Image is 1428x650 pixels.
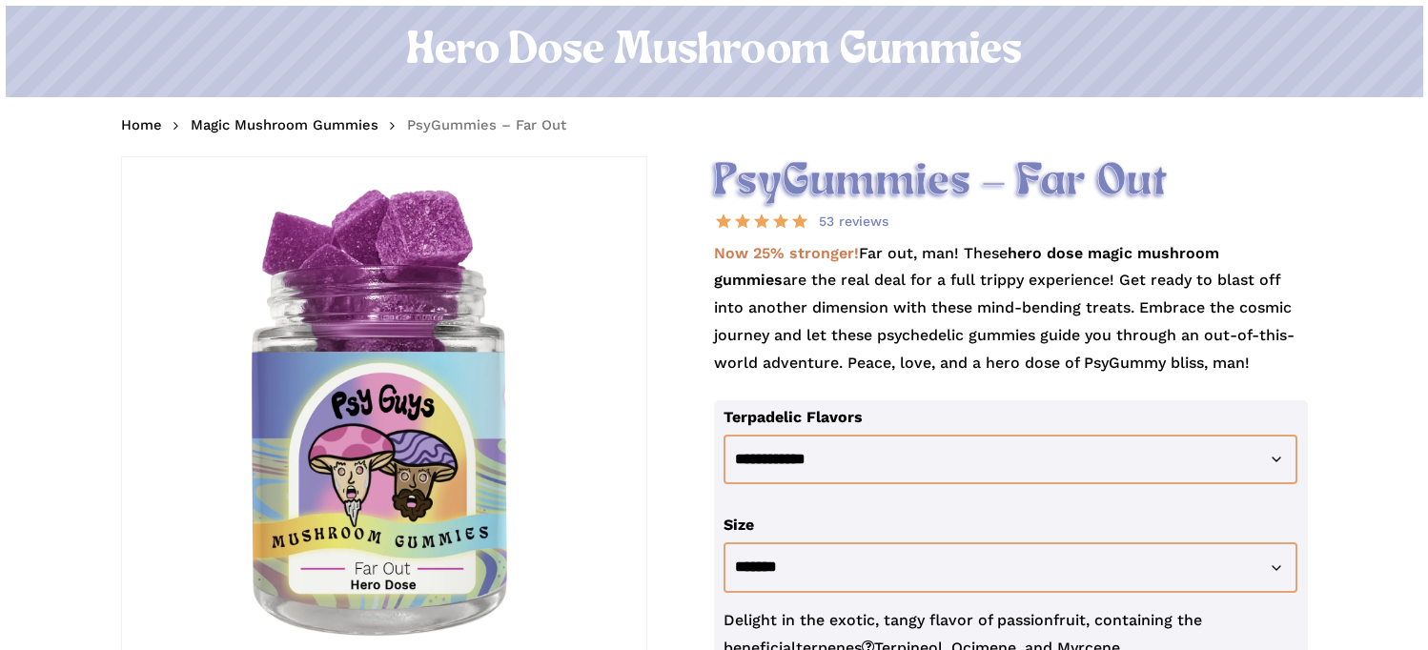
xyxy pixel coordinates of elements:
a: Magic Mushroom Gummies [191,115,378,134]
a: Home [121,115,162,134]
label: Size [724,516,754,534]
h1: Hero Dose Mushroom Gummies [121,25,1308,78]
h2: PsyGummies – Far Out [714,156,1308,209]
p: Far out, man! These are the real deal for a full trippy experience! Get ready to blast off into a... [714,240,1308,400]
label: Terpadelic Flavors [724,408,863,426]
span: PsyGummies – Far Out [407,116,566,133]
strong: Now 25% stronger! [714,244,859,262]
